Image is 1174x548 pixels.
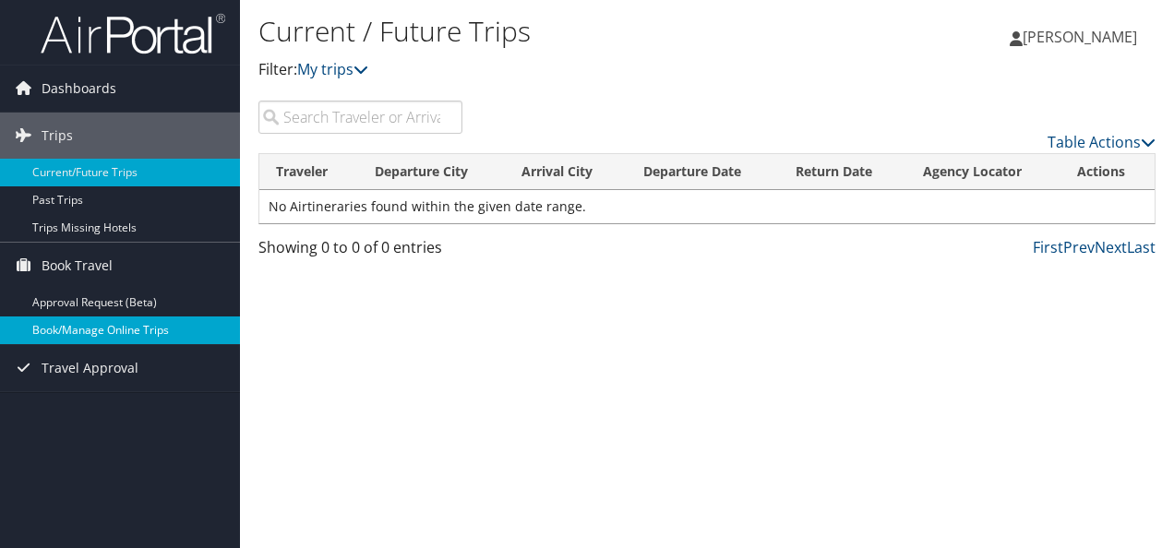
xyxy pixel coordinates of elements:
span: Trips [42,113,73,159]
p: Filter: [258,58,857,82]
a: Last [1127,237,1156,257]
th: Departure Date: activate to sort column descending [627,154,779,190]
th: Actions [1060,154,1155,190]
a: Table Actions [1048,132,1156,152]
th: Agency Locator: activate to sort column ascending [906,154,1060,190]
a: Prev [1063,237,1095,257]
th: Return Date: activate to sort column ascending [779,154,906,190]
a: Next [1095,237,1127,257]
td: No Airtineraries found within the given date range. [259,190,1155,223]
th: Arrival City: activate to sort column ascending [505,154,626,190]
a: First [1033,237,1063,257]
th: Departure City: activate to sort column ascending [358,154,505,190]
span: Dashboards [42,66,116,112]
a: [PERSON_NAME] [1010,9,1156,65]
h1: Current / Future Trips [258,12,857,51]
th: Traveler: activate to sort column ascending [259,154,358,190]
div: Showing 0 to 0 of 0 entries [258,236,462,268]
a: My trips [297,59,368,79]
img: airportal-logo.png [41,12,225,55]
span: Travel Approval [42,345,138,391]
span: Book Travel [42,243,113,289]
input: Search Traveler or Arrival City [258,101,462,134]
span: [PERSON_NAME] [1023,27,1137,47]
